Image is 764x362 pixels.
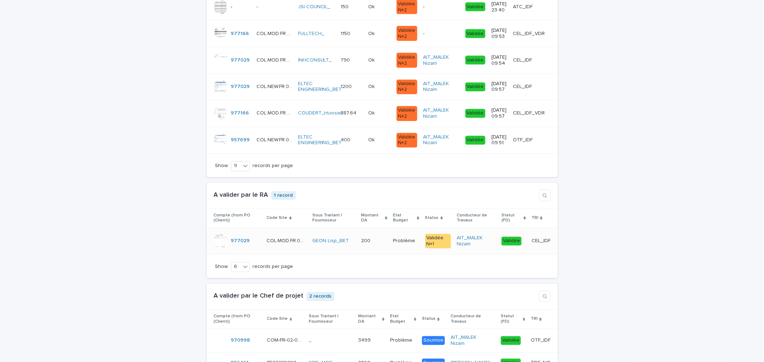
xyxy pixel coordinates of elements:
[457,235,496,248] a: AIT_MALEK Nizam
[215,264,228,270] p: Show
[267,214,288,222] p: Code Site
[298,134,342,147] a: ELTEC ENGINEERING_BET
[423,108,459,120] a: AIT_MALEK Nizam
[451,335,490,347] a: AIT_MALEK Nizam
[397,106,417,121] div: Validée N+2
[397,133,417,148] div: Validée N+2
[298,57,332,63] a: INHCONSULT_
[207,228,558,255] tr: 977029 COL.MOD.FR.0002607COL.MOD.FR.0002607 GEON Lisp_BET 200200 ProblèmeProblème Validée N+1AIT_...
[312,212,356,225] p: Sous Traitant | Fournisseur
[253,264,293,270] p: records per page
[358,336,372,344] p: 3499
[267,336,305,344] p: COM-FR-02-03015-R
[231,263,241,271] div: 6
[513,109,546,117] p: CEL_IDF_VDR
[312,238,349,244] a: GEON Lisp_BET
[531,315,538,323] p: TRI
[358,313,380,326] p: Montant DA
[213,212,261,225] p: Compte (from PO (Client))
[425,234,451,249] div: Validée N+1
[368,136,376,143] p: Ok
[513,29,546,37] p: CEL_IDF_VDR
[207,101,558,127] tr: 977166 COL.MOD.FR.0002744COL.MOD.FR.0002744 COUDERT_Huissier 387.64387.64 OkOk Validée N+2AIT_MAL...
[256,3,259,10] p: -
[298,81,342,93] a: ELTEC ENGINEERING_BET
[368,29,376,37] p: Ok
[341,29,352,37] p: 1150
[231,137,250,143] a: 957699
[298,31,325,37] a: FULLTECH_
[393,237,417,244] p: Problème
[253,163,293,169] p: records per page
[465,3,485,11] div: Validée
[491,28,507,40] p: [DATE] 09:53
[214,192,268,200] h1: A valider par le RA
[465,56,485,65] div: Validée
[501,336,521,345] div: Validée
[491,134,507,147] p: [DATE] 09:51
[501,313,521,326] p: Statut (FD)
[214,293,304,300] h1: A valider par le Chef de projet
[513,3,534,10] p: ATC_IDF
[361,212,383,225] p: Montant DA
[231,238,250,244] a: 977029
[423,54,459,67] a: AIT_MALEK Nizam
[361,237,372,244] p: 200
[256,56,294,63] p: COL.MOD.FR.0002979
[513,56,533,63] p: CEL_IDF
[231,31,249,37] a: 977166
[397,26,417,41] div: Validée N+2
[465,83,485,92] div: Validée
[256,109,294,117] p: COL.MOD.FR.0002744
[207,47,558,74] tr: 977029 COL.MOD.FR.0002979COL.MOD.FR.0002979 INHCONSULT_ 790790 OkOk Validée N+2AIT_MALEK Nizam Va...
[207,329,558,353] tr: 970998 COM-FR-02-03015-RCOM-FR-02-03015-R _ 34993499 ProblèmeProblème SoumiseAIT_MALEK Nizam Vali...
[341,109,358,117] p: 387.64
[298,4,331,10] a: JSI COUNCIL_
[422,315,436,323] p: Status
[231,111,249,117] a: 977166
[298,111,343,117] a: COUDERT_Huissier
[532,237,552,244] p: CEL_IDF
[423,31,459,37] p: -
[501,237,522,246] div: Validée
[368,56,376,63] p: Ok
[231,162,241,170] div: 9
[267,315,288,323] p: Code Site
[390,336,414,344] p: Problème
[501,212,522,225] p: Statut (FD)
[491,108,507,120] p: [DATE] 09:57
[341,83,353,90] p: 1200
[309,313,352,326] p: Sous Traitant | Fournisseur
[465,29,485,38] div: Validée
[531,336,552,344] p: OTF_IDF
[341,3,350,10] p: 150
[491,81,507,93] p: [DATE] 09:57
[423,4,459,10] p: -
[457,212,496,225] p: Conducteur de Travaux
[231,338,250,344] a: 970998
[231,57,250,63] a: 977029
[341,136,352,143] p: 400
[397,80,417,95] div: Validée N+2
[465,109,485,118] div: Validée
[215,163,228,169] p: Show
[390,313,412,326] p: Etat Budget
[422,336,445,345] div: Soumise
[207,127,558,154] tr: 957699 COL.NEW.FR.0001133COL.NEW.FR.0001133 ELTEC ENGINEERING_BET 400400 OkOk Validée N+2AIT_MALE...
[532,214,538,222] p: TRI
[231,4,232,10] p: -
[423,134,459,147] a: AIT_MALEK Nizam
[451,313,495,326] p: Conducteur de Travaux
[397,53,417,68] div: Validée N+2
[231,84,250,90] a: 977029
[368,3,376,10] p: Ok
[256,136,294,143] p: COL.NEW.FR.0001133
[207,20,558,47] tr: 977166 COL.MOD.FR.0002744COL.MOD.FR.0002744 FULLTECH_ 11501150 OkOk Validée N+2-Validée[DATE] 09:...
[513,136,534,143] p: OTF_IDF
[307,292,335,301] p: 2 records
[465,136,485,145] div: Validée
[491,1,507,13] p: [DATE] 23:40
[423,81,459,93] a: AIT_MALEK Nizam
[393,212,415,225] p: Etat Budget
[207,74,558,101] tr: 977029 COL.NEW.FR.0000997COL.NEW.FR.0000997 ELTEC ENGINEERING_BET 12001200 OkOk Validée N+2AIT_MA...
